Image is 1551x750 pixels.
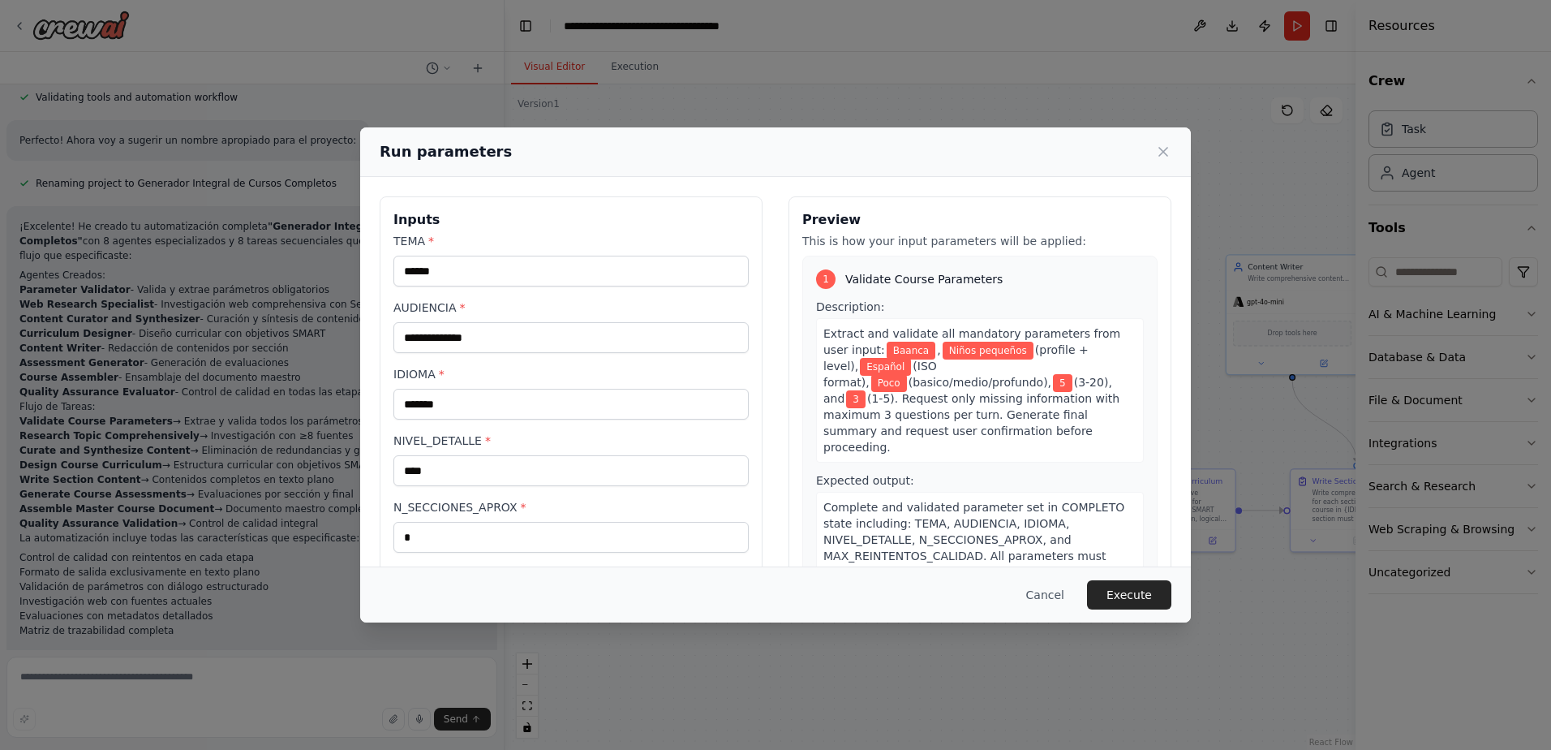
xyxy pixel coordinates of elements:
[887,342,936,360] span: Variable: TEMA
[871,374,907,392] span: Variable: NIVEL_DETALLE
[943,342,1033,360] span: Variable: AUDIENCIA
[393,366,749,382] label: IDIOMA
[393,233,749,249] label: TEMA
[1053,374,1072,392] span: Variable: N_SECCIONES_APROX
[393,300,749,316] label: AUDIENCIA
[1013,580,1077,610] button: Cancel
[816,300,884,313] span: Description:
[845,271,1003,287] span: Validate Course Parameters
[380,140,512,163] h2: Run parameters
[937,343,940,356] span: ,
[1087,580,1171,610] button: Execute
[393,499,749,515] label: N_SECCIONES_APROX
[816,269,836,289] div: 1
[393,433,749,449] label: NIVEL_DETALLE
[860,358,911,376] span: Variable: IDIOMA
[846,390,866,408] span: Variable: MAX_REINTENTOS_CALIDAD
[909,376,1051,389] span: (basico/medio/profundo),
[802,210,1158,230] h3: Preview
[823,501,1124,595] span: Complete and validated parameter set in COMPLETO state including: TEMA, AUDIENCIA, IDIOMA, NIVEL_...
[823,392,1119,454] span: (1-5). Request only missing information with maximum 3 questions per turn. Generate final summary...
[802,233,1158,249] p: This is how your input parameters will be applied:
[823,327,1120,356] span: Extract and validate all mandatory parameters from user input:
[393,210,749,230] h3: Inputs
[816,474,914,487] span: Expected output:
